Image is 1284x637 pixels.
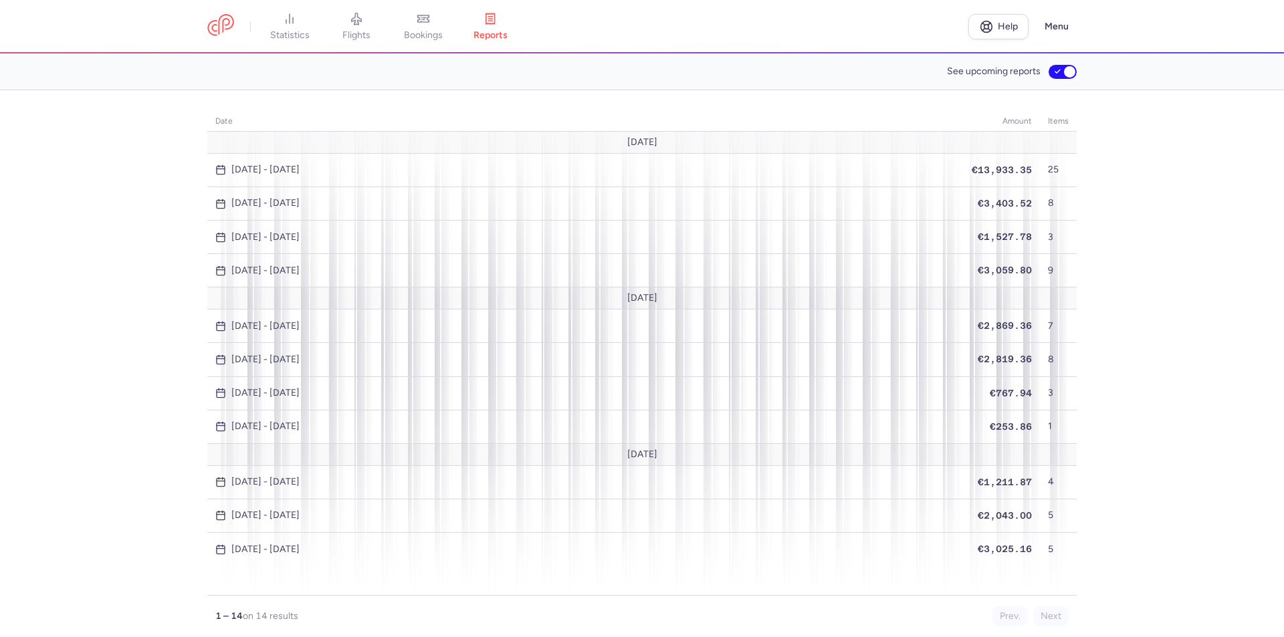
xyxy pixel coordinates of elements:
[231,510,300,521] time: [DATE] - [DATE]
[627,449,657,460] span: [DATE]
[231,265,300,276] time: [DATE] - [DATE]
[231,388,300,398] time: [DATE] - [DATE]
[1037,14,1077,39] button: Menu
[1040,465,1077,499] td: 4
[978,198,1032,209] span: €3,403.52
[978,354,1032,364] span: €2,819.36
[978,510,1032,521] span: €2,043.00
[978,477,1032,487] span: €1,211.87
[404,29,443,41] span: bookings
[457,12,524,41] a: reports
[473,29,508,41] span: reports
[231,421,300,432] time: [DATE] - [DATE]
[231,164,300,175] time: [DATE] - [DATE]
[390,12,457,41] a: bookings
[990,421,1032,432] span: €253.86
[627,137,657,148] span: [DATE]
[990,388,1032,398] span: €767.94
[215,610,243,622] strong: 1 – 14
[207,14,234,39] a: CitizenPlane red outlined logo
[323,12,390,41] a: flights
[231,232,300,243] time: [DATE] - [DATE]
[1040,186,1077,220] td: 8
[968,14,1029,39] a: Help
[1040,112,1077,132] th: items
[978,543,1032,554] span: €3,025.16
[992,606,1028,626] button: Prev.
[1040,499,1077,532] td: 5
[972,164,1032,175] span: €13,933.35
[978,265,1032,275] span: €3,059.80
[1040,376,1077,410] td: 3
[270,29,310,41] span: statistics
[998,21,1018,31] span: Help
[231,198,300,209] time: [DATE] - [DATE]
[231,477,300,487] time: [DATE] - [DATE]
[627,293,657,303] span: [DATE]
[1040,343,1077,376] td: 8
[1040,221,1077,254] td: 3
[1040,254,1077,287] td: 9
[1040,410,1077,443] td: 1
[231,321,300,332] time: [DATE] - [DATE]
[342,29,370,41] span: flights
[947,66,1041,77] span: See upcoming reports
[1033,606,1069,626] button: Next
[231,544,300,555] time: [DATE] - [DATE]
[243,610,298,622] span: on 14 results
[978,320,1032,331] span: €2,869.36
[231,354,300,365] time: [DATE] - [DATE]
[1040,309,1077,343] td: 7
[1040,153,1077,186] td: 25
[964,112,1040,132] th: amount
[256,12,323,41] a: statistics
[978,231,1032,242] span: €1,527.78
[1040,533,1077,566] td: 5
[207,112,964,132] th: date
